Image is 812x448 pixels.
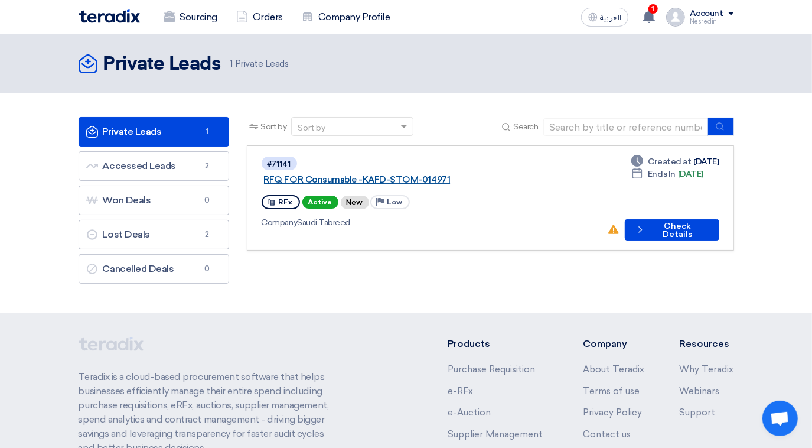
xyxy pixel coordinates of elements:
a: Won Deals0 [79,186,229,215]
div: Sort by [298,122,325,134]
a: About Teradix [583,364,644,375]
span: 0 [200,194,214,206]
li: Company [583,337,644,351]
span: 2 [200,160,214,172]
span: Active [302,196,338,209]
a: Company Profile [292,4,400,30]
input: Search by title or reference number [543,118,709,136]
span: Private Leads [230,57,288,71]
div: Account [690,9,723,19]
a: Supplier Management [448,429,543,440]
span: Ends In [648,168,676,180]
a: Cancelled Deals0 [79,254,229,284]
span: RFx [279,198,293,206]
div: Saudi Tabreed [262,216,598,229]
span: العربية [600,14,621,22]
a: Orders [227,4,292,30]
span: 2 [200,229,214,241]
a: Webinars [680,386,720,397]
a: Private Leads1 [79,117,229,147]
div: Nesredin [690,18,734,25]
span: 1 [230,59,233,69]
a: e-RFx [448,386,473,397]
button: العربية [581,8,628,27]
h2: Private Leads [103,53,221,76]
a: Purchase Requisition [448,364,535,375]
div: New [341,196,369,209]
span: 1 [648,4,658,14]
span: Created at [648,155,691,168]
a: Open chat [762,401,798,436]
img: Teradix logo [79,9,140,23]
span: Sort by [261,121,287,133]
a: Lost Deals2 [79,220,229,249]
span: Low [387,198,403,206]
li: Resources [680,337,734,351]
a: e-Auction [448,407,491,418]
img: profile_test.png [666,8,685,27]
a: Contact us [583,429,631,440]
a: Why Teradix [680,364,734,375]
button: Check Details [625,219,719,241]
span: Search [513,121,538,133]
span: 1 [200,126,214,138]
a: RFQ FOR Consumable -KAFD-STOM-014971 [264,174,559,185]
a: Privacy Policy [583,407,642,418]
div: [DATE] [631,168,703,180]
a: Accessed Leads2 [79,151,229,181]
span: Company [262,217,298,228]
a: Terms of use [583,386,640,397]
div: [DATE] [631,155,719,168]
a: Support [680,407,716,418]
span: 0 [200,263,214,275]
a: Sourcing [154,4,227,30]
li: Products [448,337,547,351]
div: #71141 [268,160,291,168]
